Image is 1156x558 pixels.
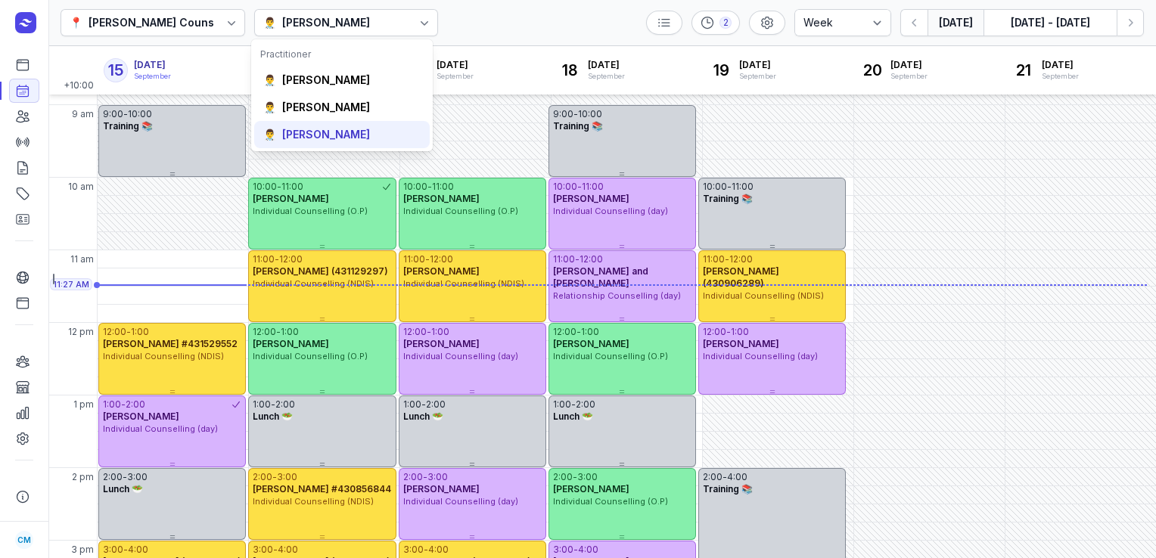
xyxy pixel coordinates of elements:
div: - [573,544,578,556]
div: 2:00 [576,398,595,411]
span: Individual Counselling (day) [553,206,668,216]
div: [PERSON_NAME] [282,73,370,88]
div: 11:00 [732,181,754,193]
div: 2:00 [553,471,573,483]
div: - [275,253,279,265]
div: 12:00 [553,326,576,338]
div: - [425,253,430,265]
div: 👨‍⚕️ [263,100,276,115]
span: [PERSON_NAME] (431129297) [253,265,388,277]
div: 📍 [70,14,82,32]
div: 2:00 [275,398,295,411]
span: 2 pm [72,471,94,483]
div: - [123,544,128,556]
div: 10:00 [253,181,277,193]
div: 12:00 [430,253,453,265]
span: [DATE] [588,59,625,71]
div: 3:00 [127,471,148,483]
div: [PERSON_NAME] [282,14,370,32]
div: 12:00 [729,253,753,265]
span: 9 am [72,108,94,120]
div: 12:00 [103,326,126,338]
div: 10:00 [403,181,427,193]
div: - [121,398,126,411]
div: - [427,326,431,338]
div: 2:00 [126,398,145,411]
span: 12 pm [68,326,94,338]
button: [DATE] - [DATE] [984,9,1117,36]
div: - [273,544,278,556]
div: - [126,326,131,338]
div: 3:00 [553,544,573,556]
div: 2:00 [703,471,722,483]
span: Lunch 🥗 [103,483,143,494]
div: 12:00 [279,253,303,265]
span: Individual Counselling (O.P) [553,496,668,507]
div: 4:00 [727,471,747,483]
div: - [276,326,281,338]
span: Training 📚 [703,193,753,204]
span: Individual Counselling (NDIS) [253,496,374,507]
div: - [573,471,577,483]
div: 12:00 [253,326,276,338]
span: Lunch 🥗 [253,411,293,422]
div: [PERSON_NAME] [282,100,370,115]
span: Individual Counselling (NDIS) [403,278,524,289]
span: [PERSON_NAME] #431529552 [103,338,238,349]
span: Training 📚 [553,120,603,132]
div: 1:00 [131,326,149,338]
div: - [573,108,578,120]
span: Lunch 🥗 [553,411,593,422]
div: 1:00 [553,398,571,411]
span: [PERSON_NAME] [253,193,329,204]
div: - [123,108,128,120]
span: [PERSON_NAME] [703,338,779,349]
span: [PERSON_NAME] [403,483,480,494]
span: Individual Counselling (NDIS) [253,278,374,289]
div: September [739,71,776,82]
span: [DATE] [134,59,171,71]
span: [PERSON_NAME] [403,193,480,204]
div: [PERSON_NAME] Counselling [89,14,244,32]
div: 11:00 [403,253,425,265]
div: 2:00 [426,398,446,411]
span: [DATE] [890,59,928,71]
div: - [427,181,432,193]
div: September [437,71,474,82]
div: [PERSON_NAME] [282,127,370,142]
div: 3:00 [253,544,273,556]
span: [DATE] [739,59,776,71]
span: Individual Counselling (day) [403,351,518,361]
div: 4:00 [578,544,598,556]
div: - [271,398,275,411]
span: Individual Counselling (O.P) [253,351,368,361]
div: 1:00 [253,398,271,411]
div: 19 [709,58,733,82]
span: [PERSON_NAME] #430856844 [253,483,391,494]
div: - [123,471,127,483]
div: 12:00 [703,326,726,338]
div: 15 [104,58,128,82]
div: 2:00 [253,471,272,483]
span: [PERSON_NAME] [103,411,179,422]
div: 12:00 [403,326,427,338]
div: 11:00 [582,181,604,193]
div: 12:00 [580,253,603,265]
div: - [727,181,732,193]
div: 11:00 [553,253,575,265]
div: 18 [558,58,582,82]
span: Individual Counselling (NDIS) [703,290,824,301]
div: 1:00 [403,398,421,411]
span: [DATE] [1042,59,1079,71]
div: 10:00 [128,108,152,120]
div: September [890,71,928,82]
div: 4:00 [128,544,148,556]
span: [PERSON_NAME] (430906289) [703,265,779,289]
div: 1:00 [281,326,299,338]
div: 3:00 [403,544,424,556]
span: [PERSON_NAME] [403,265,480,277]
div: - [722,471,727,483]
div: 11:00 [253,253,275,265]
div: 11:00 [703,253,725,265]
span: [PERSON_NAME] [403,338,480,349]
